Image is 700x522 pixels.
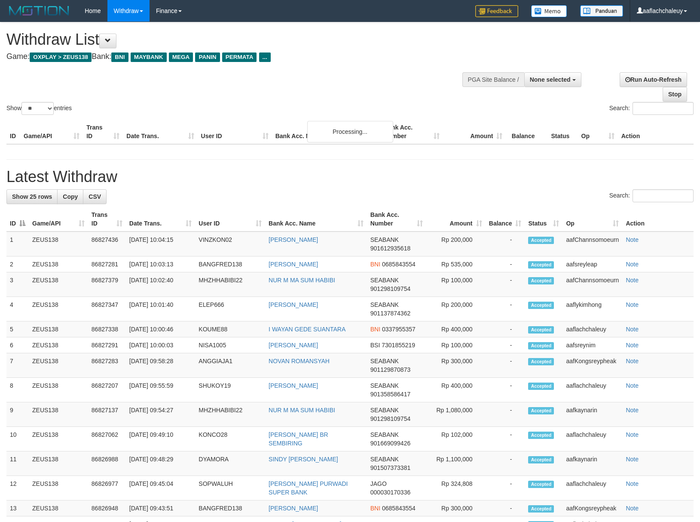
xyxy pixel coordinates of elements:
[562,451,622,476] td: aafkaynarin
[528,407,554,414] span: Accepted
[626,342,639,349] a: Note
[426,321,486,337] td: Rp 400,000
[195,476,265,500] td: SOPWALUH
[269,326,345,333] a: I WAYAN GEDE SUANTARA
[528,342,554,349] span: Accepted
[195,500,265,516] td: BANGFRED138
[562,337,622,353] td: aafsreynim
[169,53,193,62] span: MEGA
[370,415,410,422] span: Copy 901298109754 to clipboard
[622,207,694,232] th: Action
[269,358,330,364] a: NOVAN ROMANSYAH
[370,326,380,333] span: BNI
[626,277,639,284] a: Note
[29,451,88,476] td: ZEUS138
[63,193,78,200] span: Copy
[426,353,486,378] td: Rp 300,000
[562,272,622,297] td: aafChannsomoeurn
[626,480,639,487] a: Note
[269,301,318,308] a: [PERSON_NAME]
[486,256,525,272] td: -
[6,378,29,402] td: 8
[626,505,639,512] a: Note
[88,337,126,353] td: 86827291
[126,337,196,353] td: [DATE] 10:00:03
[126,500,196,516] td: [DATE] 09:43:51
[486,451,525,476] td: -
[88,378,126,402] td: 86827207
[486,427,525,451] td: -
[626,301,639,308] a: Note
[269,456,338,463] a: SINDY [PERSON_NAME]
[370,285,410,292] span: Copy 901298109754 to clipboard
[126,321,196,337] td: [DATE] 10:00:46
[370,407,399,414] span: SEABANK
[6,297,29,321] td: 4
[486,297,525,321] td: -
[126,232,196,256] td: [DATE] 10:04:15
[382,342,415,349] span: Copy 7301855219 to clipboard
[30,53,92,62] span: OXPLAY > ZEUS138
[626,326,639,333] a: Note
[195,53,220,62] span: PANIN
[486,378,525,402] td: -
[370,277,399,284] span: SEABANK
[528,383,554,390] span: Accepted
[370,440,410,447] span: Copy 901669099426 to clipboard
[562,476,622,500] td: aaflachchaleuy
[528,302,554,309] span: Accepted
[20,120,83,144] th: Game/API
[562,232,622,256] td: aafChannsomoeurn
[370,310,410,317] span: Copy 901137874362 to clipboard
[547,120,578,144] th: Status
[269,382,318,389] a: [PERSON_NAME]
[506,120,547,144] th: Balance
[370,489,410,496] span: Copy 000030170336 to clipboard
[126,378,196,402] td: [DATE] 09:55:59
[269,342,318,349] a: [PERSON_NAME]
[486,232,525,256] td: -
[195,402,265,427] td: MHZHHABIBI22
[195,353,265,378] td: ANGGIAJA1
[620,72,687,87] a: Run Auto-Refresh
[6,256,29,272] td: 2
[626,431,639,438] a: Note
[6,476,29,500] td: 12
[88,402,126,427] td: 86827137
[269,236,318,243] a: [PERSON_NAME]
[618,120,694,144] th: Action
[370,236,399,243] span: SEABANK
[663,87,687,102] a: Stop
[195,256,265,272] td: BANGFRED138
[259,53,271,62] span: ...
[265,207,367,232] th: Bank Acc. Name: activate to sort column ascending
[6,4,72,17] img: MOTION_logo.png
[88,451,126,476] td: 86826988
[6,321,29,337] td: 5
[426,207,486,232] th: Amount: activate to sort column ascending
[29,378,88,402] td: ZEUS138
[6,102,72,115] label: Show entries
[29,402,88,427] td: ZEUS138
[6,427,29,451] td: 10
[486,500,525,516] td: -
[525,207,562,232] th: Status: activate to sort column ascending
[29,207,88,232] th: Game/API: activate to sort column ascending
[486,321,525,337] td: -
[426,256,486,272] td: Rp 535,000
[126,427,196,451] td: [DATE] 09:49:10
[562,500,622,516] td: aafKongsreypheak
[486,337,525,353] td: -
[6,402,29,427] td: 9
[578,120,618,144] th: Op
[195,297,265,321] td: ELEP666
[426,272,486,297] td: Rp 100,000
[370,301,399,308] span: SEABANK
[426,297,486,321] td: Rp 200,000
[609,189,694,202] label: Search:
[89,193,101,200] span: CSV
[524,72,581,87] button: None selected
[426,451,486,476] td: Rp 1,100,000
[126,402,196,427] td: [DATE] 09:54:27
[426,500,486,516] td: Rp 300,000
